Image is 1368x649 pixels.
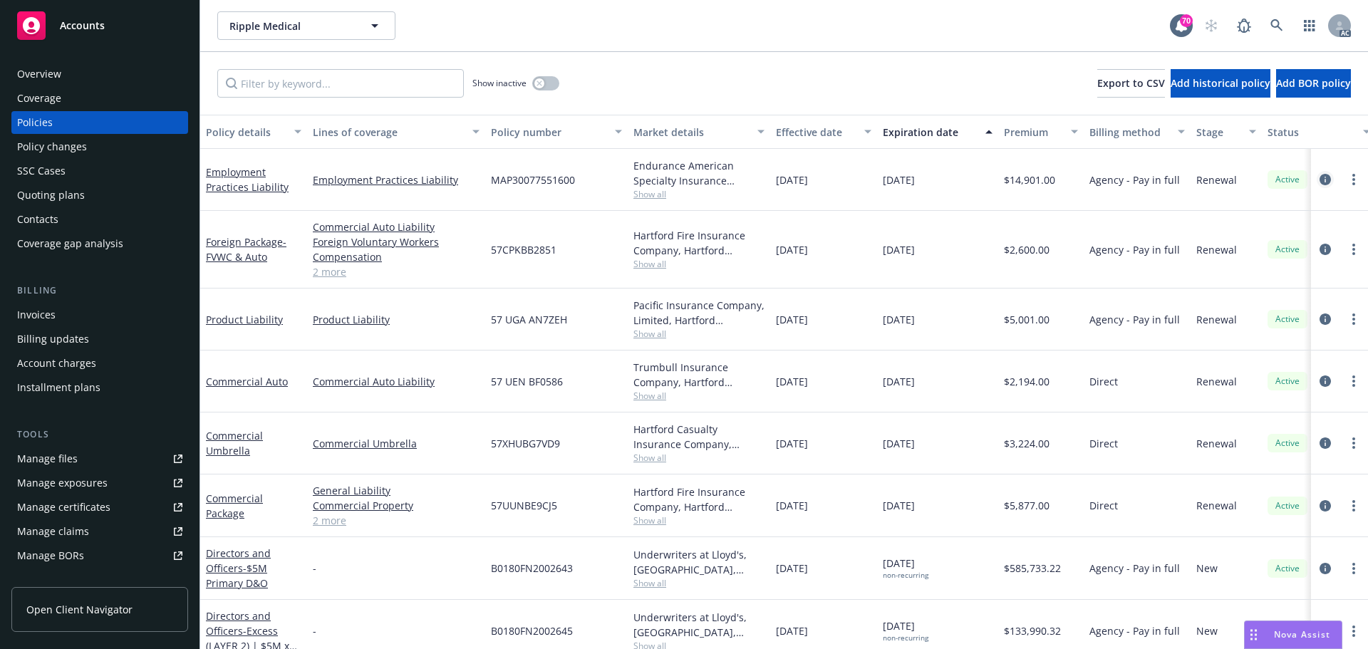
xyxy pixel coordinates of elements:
div: non-recurring [883,633,928,643]
span: $3,224.00 [1004,436,1050,451]
div: Stage [1196,125,1240,140]
div: non-recurring [883,571,928,580]
span: Open Client Navigator [26,602,133,617]
div: Pacific Insurance Company, Limited, Hartford Insurance Group [633,298,765,328]
span: Ripple Medical [229,19,353,33]
span: Active [1273,562,1302,575]
a: 2 more [313,513,480,528]
div: Summary of insurance [17,568,125,591]
span: [DATE] [776,623,808,638]
span: B0180FN2002645 [491,623,573,638]
div: Lines of coverage [313,125,464,140]
a: Policy changes [11,135,188,158]
a: circleInformation [1317,241,1334,258]
span: New [1196,561,1218,576]
a: Quoting plans [11,184,188,207]
a: Account charges [11,352,188,375]
button: Expiration date [877,115,998,149]
span: $5,001.00 [1004,312,1050,327]
span: Agency - Pay in full [1089,623,1180,638]
span: Show all [633,452,765,464]
div: Policies [17,111,53,134]
div: Manage BORs [17,544,84,567]
span: Show all [633,258,765,270]
a: General Liability [313,483,480,498]
span: - [313,561,316,576]
button: Policy details [200,115,307,149]
span: $5,877.00 [1004,498,1050,513]
span: Active [1273,499,1302,512]
a: circleInformation [1317,311,1334,328]
a: SSC Cases [11,160,188,182]
span: 57XHUBG7VD9 [491,436,560,451]
span: [DATE] [776,436,808,451]
a: Commercial Property [313,498,480,513]
span: Renewal [1196,312,1237,327]
div: Manage files [17,447,78,470]
a: Search [1263,11,1291,40]
span: [DATE] [883,618,928,643]
a: Directors and Officers [206,546,271,590]
div: Underwriters at Lloyd's, [GEOGRAPHIC_DATA], [PERSON_NAME] of [GEOGRAPHIC_DATA], Howden Broking Group [633,547,765,577]
a: more [1345,373,1362,390]
div: Status [1268,125,1354,140]
span: [DATE] [776,374,808,389]
span: Accounts [60,20,105,31]
a: more [1345,560,1362,577]
a: more [1345,623,1362,640]
button: Premium [998,115,1084,149]
span: [DATE] [883,172,915,187]
div: Billing method [1089,125,1169,140]
div: Hartford Casualty Insurance Company, Hartford Insurance Group [633,422,765,452]
span: Renewal [1196,242,1237,257]
span: [DATE] [776,312,808,327]
a: circleInformation [1317,171,1334,188]
span: Active [1273,313,1302,326]
span: [DATE] [883,312,915,327]
span: Agency - Pay in full [1089,242,1180,257]
span: Active [1273,243,1302,256]
span: [DATE] [883,436,915,451]
div: Expiration date [883,125,977,140]
a: circleInformation [1317,373,1334,390]
div: Manage certificates [17,496,110,519]
a: Summary of insurance [11,568,188,591]
span: Direct [1089,436,1118,451]
a: Billing updates [11,328,188,351]
div: Account charges [17,352,96,375]
div: Hartford Fire Insurance Company, Hartford Insurance Group [633,484,765,514]
a: more [1345,171,1362,188]
div: SSC Cases [17,160,66,182]
span: $2,600.00 [1004,242,1050,257]
span: [DATE] [883,242,915,257]
a: 2 more [313,264,480,279]
div: Billing [11,284,188,298]
button: Market details [628,115,770,149]
span: Show all [633,390,765,402]
a: more [1345,435,1362,452]
div: Policy number [491,125,606,140]
a: Policies [11,111,188,134]
div: Invoices [17,303,56,326]
a: Commercial Auto Liability [313,374,480,389]
a: circleInformation [1317,435,1334,452]
div: Endurance American Specialty Insurance Company, Sompo International, CRC Group [633,158,765,188]
a: Product Liability [313,312,480,327]
a: Coverage gap analysis [11,232,188,255]
a: Contacts [11,208,188,231]
span: MAP30077551600 [491,172,575,187]
span: Renewal [1196,498,1237,513]
span: Renewal [1196,436,1237,451]
span: Show all [633,514,765,526]
span: Show all [633,328,765,340]
span: 57 UGA AN7ZEH [491,312,567,327]
span: $585,733.22 [1004,561,1061,576]
div: Installment plans [17,376,100,399]
span: Agency - Pay in full [1089,172,1180,187]
span: Active [1273,173,1302,186]
a: Employment Practices Liability [313,172,480,187]
a: Start snowing [1197,11,1225,40]
a: Coverage [11,87,188,110]
a: Manage claims [11,520,188,543]
span: Nova Assist [1274,628,1330,640]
